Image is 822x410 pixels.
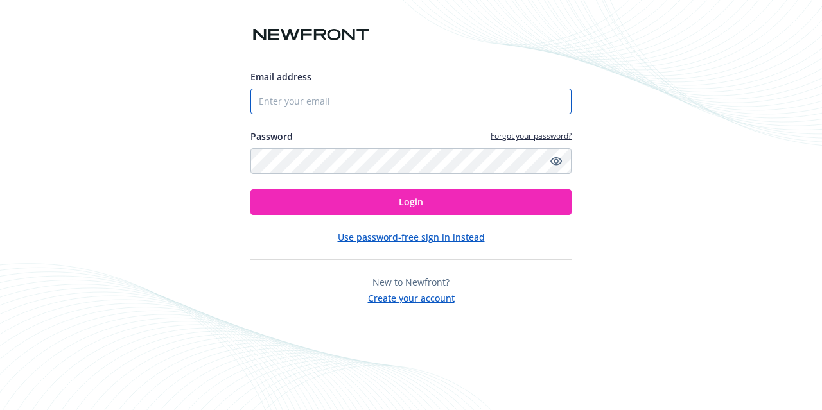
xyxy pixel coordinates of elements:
span: New to Newfront? [372,276,450,288]
label: Password [250,130,293,143]
input: Enter your password [250,148,572,174]
button: Login [250,189,572,215]
input: Enter your email [250,89,572,114]
button: Create your account [368,289,455,305]
span: Email address [250,71,311,83]
a: Forgot your password? [491,130,572,141]
span: Login [399,196,423,208]
a: Show password [548,153,564,169]
button: Use password-free sign in instead [338,230,485,244]
img: Newfront logo [250,24,372,46]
